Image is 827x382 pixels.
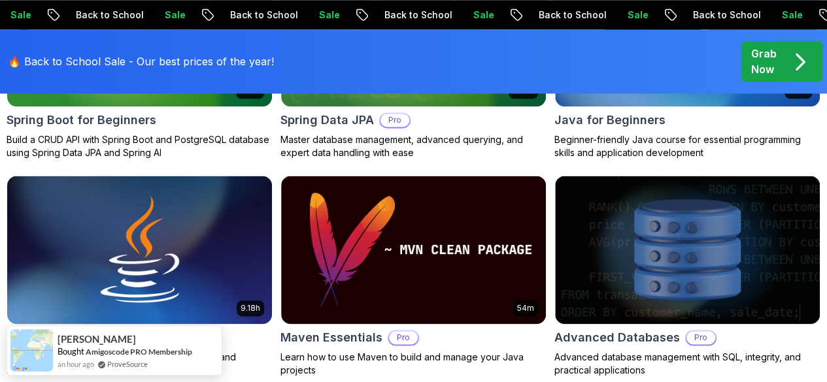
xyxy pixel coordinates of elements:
[686,331,715,344] p: Pro
[7,176,272,324] img: Java for Developers card
[10,329,53,372] img: provesource social proof notification image
[280,133,547,159] p: Master database management, advanced querying, and expert data handling with ease
[682,8,771,22] p: Back to School
[7,133,273,159] p: Build a CRUD API with Spring Boot and PostgreSQL database using Spring Data JPA and Spring AI
[280,328,382,347] h2: Maven Essentials
[281,176,546,324] img: Maven Essentials card
[751,46,777,77] p: Grab Now
[389,331,418,344] p: Pro
[280,175,547,377] a: Maven Essentials card54mMaven EssentialsProLearn how to use Maven to build and manage your Java p...
[554,351,820,377] p: Advanced database management with SQL, integrity, and practical applications
[86,347,192,357] a: Amigoscode PRO Membership
[554,133,820,159] p: Beginner-friendly Java course for essential programming skills and application development
[555,176,820,324] img: Advanced Databases card
[154,8,195,22] p: Sale
[380,114,409,127] p: Pro
[58,334,136,345] span: [PERSON_NAME]
[241,303,260,313] p: 9.18h
[462,8,504,22] p: Sale
[528,8,616,22] p: Back to School
[554,111,666,129] h2: Java for Beginners
[58,358,94,370] span: an hour ago
[554,175,820,377] a: Advanced Databases cardAdvanced DatabasesProAdvanced database management with SQL, integrity, and...
[8,54,274,69] p: 🔥 Back to School Sale - Our best prices of the year!
[65,8,154,22] p: Back to School
[280,111,374,129] h2: Spring Data JPA
[7,111,156,129] h2: Spring Boot for Beginners
[616,8,658,22] p: Sale
[219,8,308,22] p: Back to School
[517,303,534,313] p: 54m
[107,358,148,370] a: ProveSource
[554,328,680,347] h2: Advanced Databases
[58,346,84,357] span: Bought
[308,8,350,22] p: Sale
[280,351,547,377] p: Learn how to use Maven to build and manage your Java projects
[7,175,273,377] a: Java for Developers card9.18hJava for DevelopersProLearn advanced Java concepts to build scalable...
[373,8,462,22] p: Back to School
[771,8,813,22] p: Sale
